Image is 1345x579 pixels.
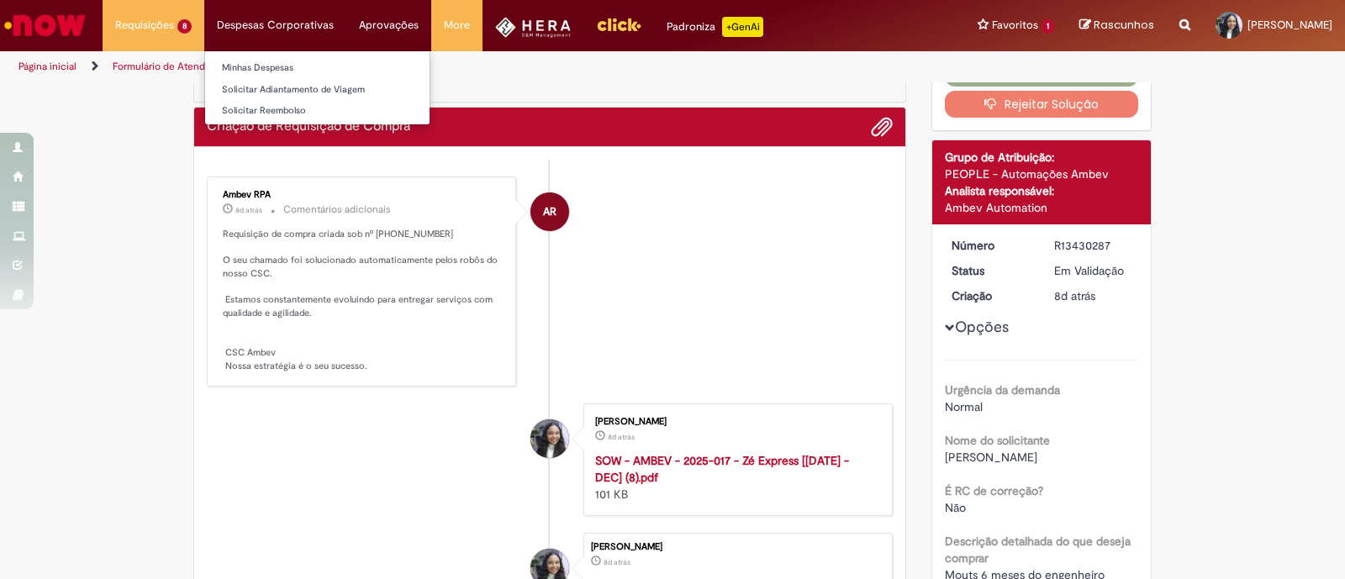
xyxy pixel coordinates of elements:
ul: Trilhas de página [13,51,884,82]
div: PEOPLE - Automações Ambev [945,166,1139,182]
span: AR [543,192,556,232]
time: 19/08/2025 18:00:46 [604,557,630,567]
div: Padroniza [667,17,763,37]
img: click_logo_yellow_360x200.png [596,12,641,37]
b: Descrição detalhada do que deseja comprar [945,534,1131,566]
span: 8 [177,19,192,34]
div: Ambev Automation [945,199,1139,216]
div: Ambev RPA [223,190,503,200]
dt: Status [939,262,1042,279]
div: Grupo de Atribuição: [945,149,1139,166]
div: Ambev RPA [530,192,569,231]
time: 19/08/2025 17:50:34 [608,432,635,442]
time: 19/08/2025 18:02:30 [235,205,262,215]
span: [PERSON_NAME] [1247,18,1332,32]
span: More [444,17,470,34]
div: Sarah Cruz Silva Urbanos [530,419,569,458]
div: Analista responsável: [945,182,1139,199]
span: Normal [945,399,983,414]
b: Nome do solicitante [945,433,1050,448]
a: Solicitar Adiantamento de Viagem [205,81,430,99]
span: Requisições [115,17,174,34]
b: Urgência da demanda [945,382,1060,397]
span: 8d atrás [604,557,630,567]
dt: Criação [939,287,1042,304]
p: Requisição de compra criada sob nº [PHONE_NUMBER] O seu chamado foi solucionado automaticamente p... [223,228,503,373]
div: 101 KB [595,452,875,503]
ul: Despesas Corporativas [204,50,430,125]
a: Página inicial [18,60,76,73]
dt: Número [939,237,1042,254]
button: Adicionar anexos [871,116,893,138]
button: Rejeitar Solução [945,91,1139,118]
span: Rascunhos [1094,17,1154,33]
span: Despesas Corporativas [217,17,334,34]
b: É RC de correção? [945,483,1043,498]
div: Em Validação [1054,262,1132,279]
small: Comentários adicionais [283,203,391,217]
a: Formulário de Atendimento [113,60,237,73]
div: [PERSON_NAME] [595,417,875,427]
a: Rascunhos [1079,18,1154,34]
div: R13430287 [1054,237,1132,254]
span: 8d atrás [235,205,262,215]
span: 1 [1042,19,1054,34]
span: 8d atrás [608,432,635,442]
span: 8d atrás [1054,288,1095,303]
div: 19/08/2025 18:00:46 [1054,287,1132,304]
div: [PERSON_NAME] [591,542,883,552]
span: Favoritos [992,17,1038,34]
p: +GenAi [722,17,763,37]
span: Aprovações [359,17,419,34]
a: Solicitar Reembolso [205,102,430,120]
a: SOW - AMBEV - 2025-017 - Zé Express [[DATE] - DEC] (8).pdf [595,453,849,485]
img: ServiceNow [2,8,88,42]
img: HeraLogo.png [495,17,572,38]
time: 19/08/2025 18:00:46 [1054,288,1095,303]
h2: Criação de Requisição de Compra Histórico de tíquete [207,119,410,134]
a: Minhas Despesas [205,59,430,77]
span: Não [945,500,966,515]
span: [PERSON_NAME] [945,450,1037,465]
